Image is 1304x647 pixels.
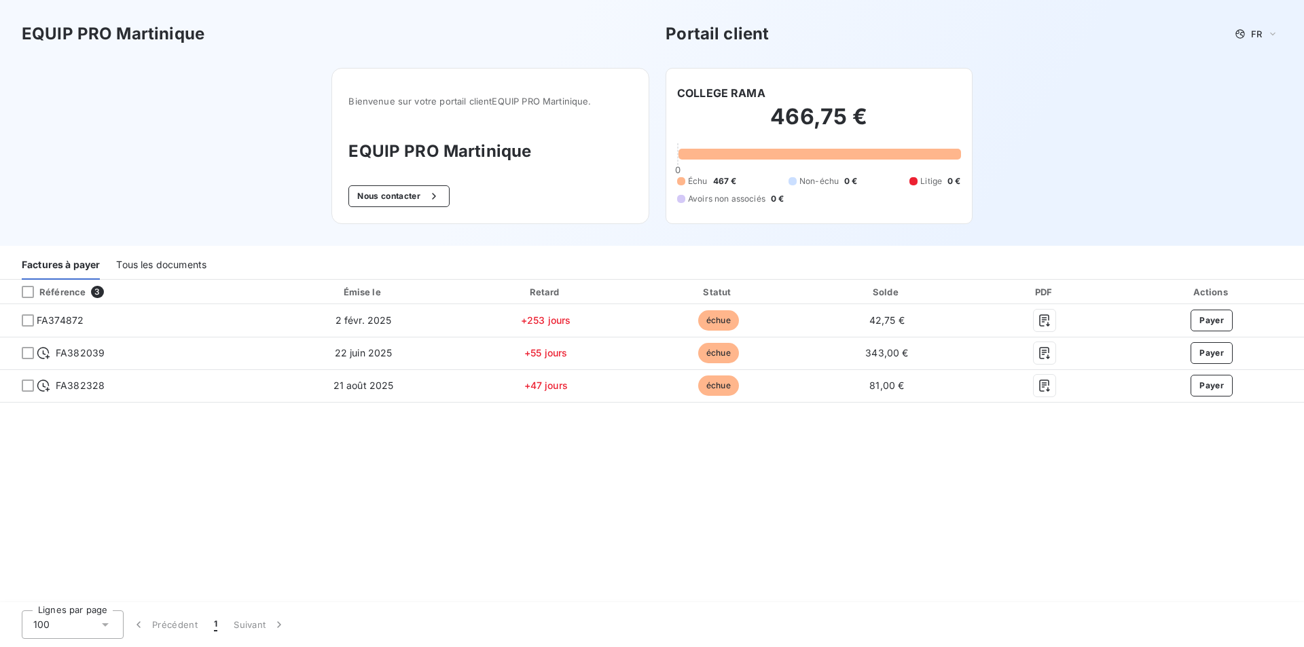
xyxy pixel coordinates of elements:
div: Solde [806,285,967,299]
div: Retard [461,285,630,299]
h3: EQUIP PRO Martinique [22,22,204,46]
span: 1 [214,618,217,631]
button: Suivant [225,610,294,639]
div: Factures à payer [22,251,100,280]
span: 467 € [713,175,737,187]
span: Échu [688,175,708,187]
h3: EQUIP PRO Martinique [348,139,632,164]
button: Payer [1191,310,1233,331]
span: Litige [920,175,942,187]
button: 1 [206,610,225,639]
span: 2 févr. 2025 [336,314,392,326]
span: 81,00 € [869,380,904,391]
button: Payer [1191,375,1233,396]
div: Tous les documents [116,251,206,280]
span: Non-échu [799,175,839,187]
span: 21 août 2025 [333,380,394,391]
button: Payer [1191,342,1233,364]
span: FA382039 [56,346,105,360]
span: FA382328 [56,379,105,392]
div: PDF [973,285,1117,299]
span: +253 jours [521,314,571,326]
div: Statut [636,285,801,299]
span: FA374872 [37,314,84,327]
h3: Portail client [666,22,769,46]
span: 0 [675,164,681,175]
span: échue [698,343,739,363]
span: 42,75 € [869,314,905,326]
span: +55 jours [524,347,567,358]
span: +47 jours [524,380,568,391]
span: échue [698,375,739,396]
span: Avoirs non associés [688,193,765,205]
span: échue [698,310,739,331]
span: 343,00 € [865,347,908,358]
span: 100 [33,618,50,631]
div: Émise le [271,285,456,299]
span: 0 € [844,175,857,187]
div: Actions [1122,285,1301,299]
button: Précédent [124,610,206,639]
span: 0 € [947,175,960,187]
span: 0 € [771,193,784,205]
span: 22 juin 2025 [335,347,393,358]
span: 3 [91,286,103,298]
h2: 466,75 € [677,103,961,144]
div: Référence [11,286,86,298]
button: Nous contacter [348,185,449,207]
span: FR [1251,29,1262,39]
span: Bienvenue sur votre portail client EQUIP PRO Martinique . [348,96,632,107]
h6: COLLEGE RAMA [677,85,765,101]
